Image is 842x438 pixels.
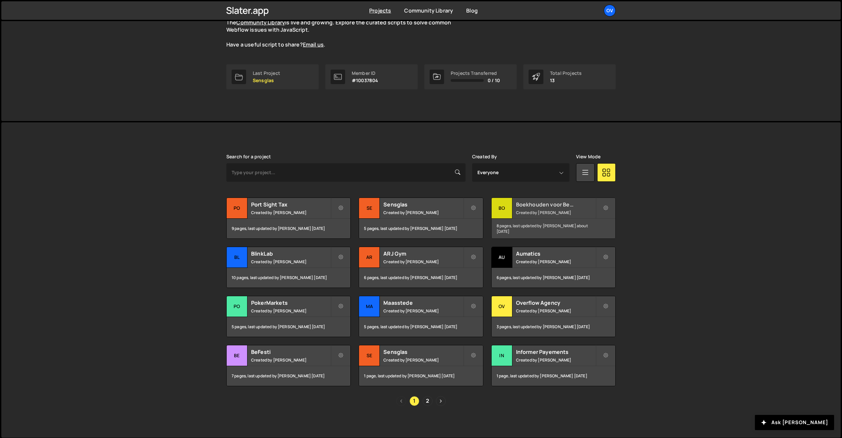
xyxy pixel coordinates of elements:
[352,71,378,76] div: Member ID
[383,210,463,215] small: Created by [PERSON_NAME]
[251,348,331,356] h2: BeFesti
[226,296,351,337] a: Po PokerMarkets Created by [PERSON_NAME] 5 pages, last updated by [PERSON_NAME] [DATE]
[352,78,378,83] p: #10037804
[383,348,463,356] h2: Sensglas
[516,210,596,215] small: Created by [PERSON_NAME]
[492,366,615,386] div: 1 page, last updated by [PERSON_NAME] [DATE]
[251,210,331,215] small: Created by [PERSON_NAME]
[359,219,483,238] div: 5 pages, last updated by [PERSON_NAME] [DATE]
[576,154,600,159] label: View Mode
[359,317,483,337] div: 5 pages, last updated by [PERSON_NAME] [DATE]
[491,296,616,337] a: Ov Overflow Agency Created by [PERSON_NAME] 3 pages, last updated by [PERSON_NAME] [DATE]
[492,345,512,366] div: In
[488,78,500,83] span: 0 / 10
[359,247,380,268] div: AR
[383,299,463,306] h2: Maasstede
[251,259,331,265] small: Created by [PERSON_NAME]
[226,64,319,89] a: Last Project Sensglas
[251,250,331,257] h2: BlinkLab
[491,345,616,386] a: In Informer Payements Created by [PERSON_NAME] 1 page, last updated by [PERSON_NAME] [DATE]
[359,366,483,386] div: 1 page, last updated by [PERSON_NAME] [DATE]
[359,198,380,219] div: Se
[359,198,483,239] a: Se Sensglas Created by [PERSON_NAME] 5 pages, last updated by [PERSON_NAME] [DATE]
[359,296,483,337] a: Ma Maasstede Created by [PERSON_NAME] 5 pages, last updated by [PERSON_NAME] [DATE]
[492,296,512,317] div: Ov
[492,268,615,288] div: 6 pages, last updated by [PERSON_NAME] [DATE]
[516,250,596,257] h2: Aumatics
[604,5,616,16] a: Ov
[404,7,453,14] a: Community Library
[516,308,596,314] small: Created by [PERSON_NAME]
[226,154,271,159] label: Search for a project
[227,317,350,337] div: 5 pages, last updated by [PERSON_NAME] [DATE]
[226,19,464,48] p: The is live and growing. Explore the curated scripts to solve common Webflow issues with JavaScri...
[492,219,615,238] div: 8 pages, last updated by [PERSON_NAME] about [DATE]
[383,250,463,257] h2: ARJ Gym
[253,78,280,83] p: Sensglas
[226,198,351,239] a: Po Port Sight Tax Created by [PERSON_NAME] 9 pages, last updated by [PERSON_NAME] [DATE]
[251,357,331,363] small: Created by [PERSON_NAME]
[359,268,483,288] div: 6 pages, last updated by [PERSON_NAME] [DATE]
[227,345,247,366] div: Be
[451,71,500,76] div: Projects Transferred
[227,198,247,219] div: Po
[227,366,350,386] div: 7 pages, last updated by [PERSON_NAME] [DATE]
[383,259,463,265] small: Created by [PERSON_NAME]
[383,357,463,363] small: Created by [PERSON_NAME]
[251,299,331,306] h2: PokerMarkets
[253,71,280,76] div: Last Project
[369,7,391,14] a: Projects
[236,19,285,26] a: Community Library
[226,345,351,386] a: Be BeFesti Created by [PERSON_NAME] 7 pages, last updated by [PERSON_NAME] [DATE]
[359,345,483,386] a: Se Sensglas Created by [PERSON_NAME] 1 page, last updated by [PERSON_NAME] [DATE]
[359,345,380,366] div: Se
[516,201,596,208] h2: Boekhouden voor Beginners
[516,299,596,306] h2: Overflow Agency
[226,163,466,182] input: Type your project...
[516,259,596,265] small: Created by [PERSON_NAME]
[423,396,433,406] a: Page 2
[303,41,324,48] a: Email us
[492,317,615,337] div: 3 pages, last updated by [PERSON_NAME] [DATE]
[550,71,582,76] div: Total Projects
[491,198,616,239] a: Bo Boekhouden voor Beginners Created by [PERSON_NAME] 8 pages, last updated by [PERSON_NAME] abou...
[492,247,512,268] div: Au
[491,247,616,288] a: Au Aumatics Created by [PERSON_NAME] 6 pages, last updated by [PERSON_NAME] [DATE]
[227,268,350,288] div: 10 pages, last updated by [PERSON_NAME] [DATE]
[359,247,483,288] a: AR ARJ Gym Created by [PERSON_NAME] 6 pages, last updated by [PERSON_NAME] [DATE]
[251,201,331,208] h2: Port Sight Tax
[472,154,497,159] label: Created By
[227,219,350,238] div: 9 pages, last updated by [PERSON_NAME] [DATE]
[383,201,463,208] h2: Sensglas
[227,296,247,317] div: Po
[226,247,351,288] a: Bl BlinkLab Created by [PERSON_NAME] 10 pages, last updated by [PERSON_NAME] [DATE]
[359,296,380,317] div: Ma
[436,396,446,406] a: Next page
[516,348,596,356] h2: Informer Payements
[226,396,616,406] div: Pagination
[516,357,596,363] small: Created by [PERSON_NAME]
[755,415,834,430] button: Ask [PERSON_NAME]
[383,308,463,314] small: Created by [PERSON_NAME]
[550,78,582,83] p: 13
[466,7,478,14] a: Blog
[227,247,247,268] div: Bl
[251,308,331,314] small: Created by [PERSON_NAME]
[492,198,512,219] div: Bo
